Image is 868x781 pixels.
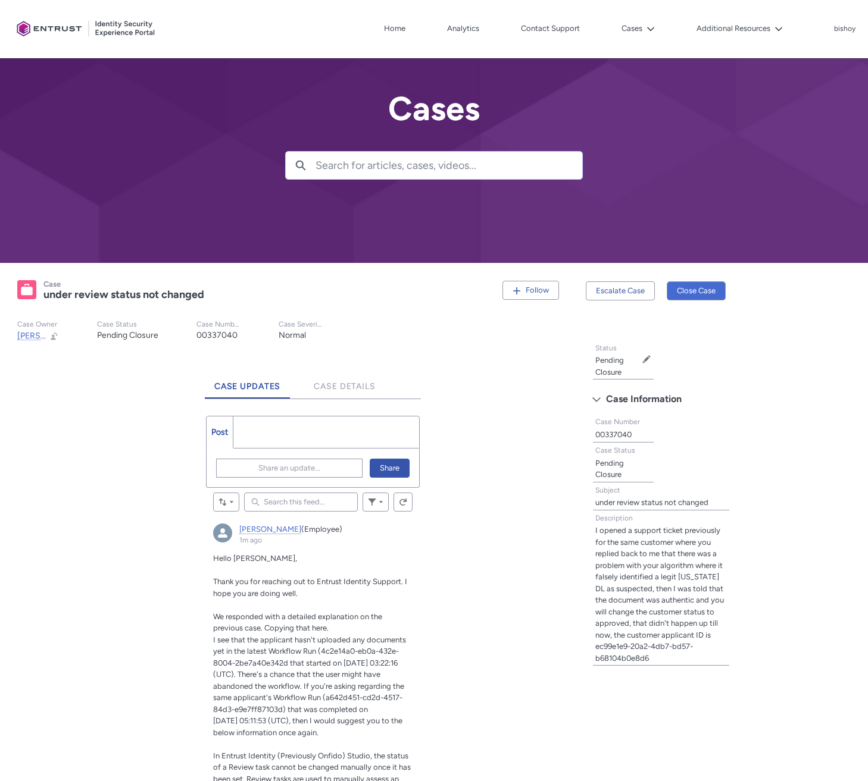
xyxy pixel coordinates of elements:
[239,525,301,534] a: [PERSON_NAME]
[196,330,238,340] lightning-formatted-text: 00337040
[213,612,382,633] span: We responded with a detailed explanation on the previous case. Copying that here.
[97,320,158,329] p: Case Status
[606,390,682,408] span: Case Information
[834,25,855,33] p: bishoy
[656,506,868,781] iframe: Qualified Messenger
[595,446,635,454] span: Case Status
[285,90,583,127] h2: Cases
[316,152,582,179] input: Search for articles, cases, videos...
[211,427,228,437] span: Post
[595,498,708,507] lightning-formatted-text: under review status not changed
[833,22,856,34] button: User Profile bishoy
[213,577,407,598] span: Thank you for reaching out to Entrust Identity Support. I hope you are doing well.
[213,554,297,563] span: Hello [PERSON_NAME],
[518,20,583,37] a: Contact Support
[394,493,413,512] button: Refresh this feed
[213,635,406,714] span: I see that the applicant hasn't uploaded any documents yet in the latest Workflow Run (4c2e14a0-e...
[595,356,624,377] lightning-formatted-text: Pending Closure
[586,281,655,300] button: Escalate Case
[314,381,376,391] span: Case Details
[213,523,232,542] div: Zeeshan
[595,514,633,522] span: Description
[595,418,640,426] span: Case Number
[694,20,786,37] button: Additional Resources
[205,366,291,399] a: Case Updates
[286,152,316,179] button: Search
[526,286,549,294] span: Follow
[17,331,84,341] span: [PERSON_NAME]
[97,330,158,340] lightning-formatted-text: Pending Closure
[380,459,399,477] span: Share
[595,459,624,479] lightning-formatted-text: Pending Closure
[502,281,559,300] button: Follow
[642,355,651,364] button: Edit Status
[595,526,724,663] lightning-formatted-text: I opened a support ticket previously for the same customer where you replied back to me that ther...
[279,330,306,340] lightning-formatted-text: Normal
[244,493,358,512] input: Search this feed...
[667,281,726,300] button: Close Case
[239,536,262,544] a: 1m ago
[49,331,59,341] button: Change Owner
[216,459,363,478] button: Share an update...
[304,366,385,399] a: Case Details
[206,416,420,488] div: Chatter Publisher
[619,20,658,37] button: Cases
[43,280,61,288] records-entity-label: Case
[381,20,408,37] a: Home
[595,486,620,494] span: Subject
[370,459,410,478] button: Share
[301,525,342,534] span: (Employee)
[207,416,233,448] a: Post
[213,716,402,737] span: [DATE] 05:11:53 (UTC), then I would suggest you to the below information once again.
[43,288,204,301] lightning-formatted-text: under review status not changed
[595,344,617,352] span: Status
[213,523,232,542] img: External User - Zeeshan (null)
[196,320,241,329] p: Case Number
[444,20,482,37] a: Analytics, opens in new tab
[17,320,59,329] p: Case Owner
[214,381,281,391] span: Case Updates
[586,390,736,409] button: Case Information
[258,459,320,477] span: Share an update...
[595,430,632,439] lightning-formatted-text: 00337040
[279,320,323,329] p: Case Severity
